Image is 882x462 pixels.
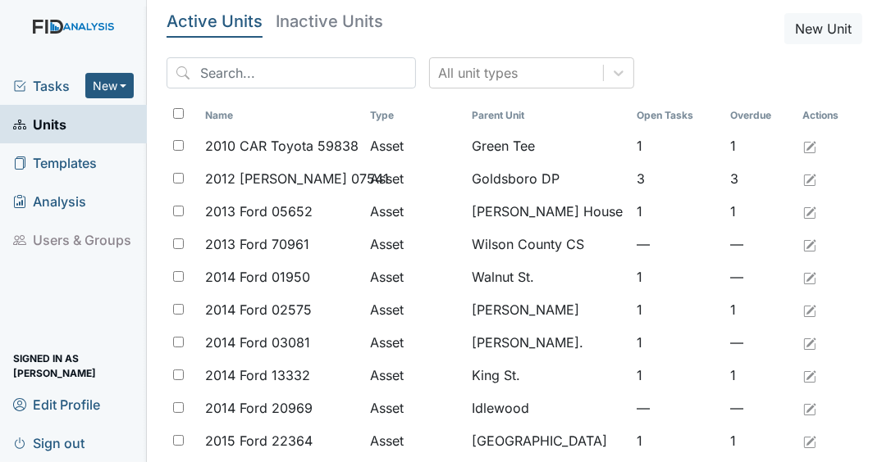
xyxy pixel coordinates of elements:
[363,102,466,129] th: Toggle SortBy
[465,102,630,129] th: Toggle SortBy
[363,228,466,260] td: Asset
[465,392,630,424] td: Idlewood
[724,326,796,359] td: —
[724,359,796,392] td: 1
[363,293,466,326] td: Asset
[13,188,86,214] span: Analysis
[803,365,816,385] a: Edit
[205,136,359,156] span: 2010 CAR Toyota 59838
[13,150,97,175] span: Templates
[363,392,466,424] td: Asset
[803,333,816,352] a: Edit
[803,431,816,451] a: Edit
[724,424,796,457] td: 1
[13,392,100,417] span: Edit Profile
[630,326,724,359] td: 1
[803,267,816,287] a: Edit
[465,326,630,359] td: [PERSON_NAME].
[724,293,796,326] td: 1
[199,102,363,129] th: Toggle SortBy
[276,13,383,29] h5: Inactive Units
[465,293,630,326] td: [PERSON_NAME]
[363,326,466,359] td: Asset
[630,392,724,424] td: —
[803,169,816,188] a: Edit
[363,424,466,457] td: Asset
[363,195,466,228] td: Asset
[465,260,630,293] td: Walnut St.
[465,228,630,260] td: Wilson County CS
[630,129,724,162] td: 1
[630,162,724,195] td: 3
[438,63,518,83] div: All unit types
[173,108,184,119] input: Toggle All Rows Selected
[724,129,796,162] td: 1
[724,392,796,424] td: —
[803,398,816,418] a: Edit
[363,260,466,293] td: Asset
[797,102,862,129] th: Actions
[630,228,724,260] td: —
[85,73,135,98] button: New
[465,195,630,228] td: [PERSON_NAME] House
[363,162,466,195] td: Asset
[205,365,310,385] span: 2014 Ford 13332
[803,234,816,254] a: Edit
[630,424,724,457] td: 1
[167,13,263,29] h5: Active Units
[724,102,796,129] th: Toggle SortBy
[803,202,816,221] a: Edit
[803,300,816,319] a: Edit
[13,430,85,455] span: Sign out
[630,195,724,228] td: 1
[205,300,312,319] span: 2014 Ford 02575
[205,267,310,287] span: 2014 Ford 01950
[13,111,66,137] span: Units
[465,162,630,195] td: Goldsboro DP
[465,129,630,162] td: Green Tee
[630,260,724,293] td: 1
[205,431,313,451] span: 2015 Ford 22364
[205,169,389,188] span: 2012 [PERSON_NAME] 07541
[205,333,310,352] span: 2014 Ford 03081
[724,162,796,195] td: 3
[630,293,724,326] td: 1
[205,234,309,254] span: 2013 Ford 70961
[465,424,630,457] td: [GEOGRAPHIC_DATA]
[205,398,313,418] span: 2014 Ford 20969
[363,129,466,162] td: Asset
[724,195,796,228] td: 1
[630,359,724,392] td: 1
[784,13,862,44] button: New Unit
[630,102,724,129] th: Toggle SortBy
[724,260,796,293] td: —
[13,353,134,378] span: Signed in as [PERSON_NAME]
[724,228,796,260] td: —
[465,359,630,392] td: King St.
[167,57,416,88] input: Search...
[803,136,816,156] a: Edit
[363,359,466,392] td: Asset
[13,76,85,96] a: Tasks
[205,202,313,221] span: 2013 Ford 05652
